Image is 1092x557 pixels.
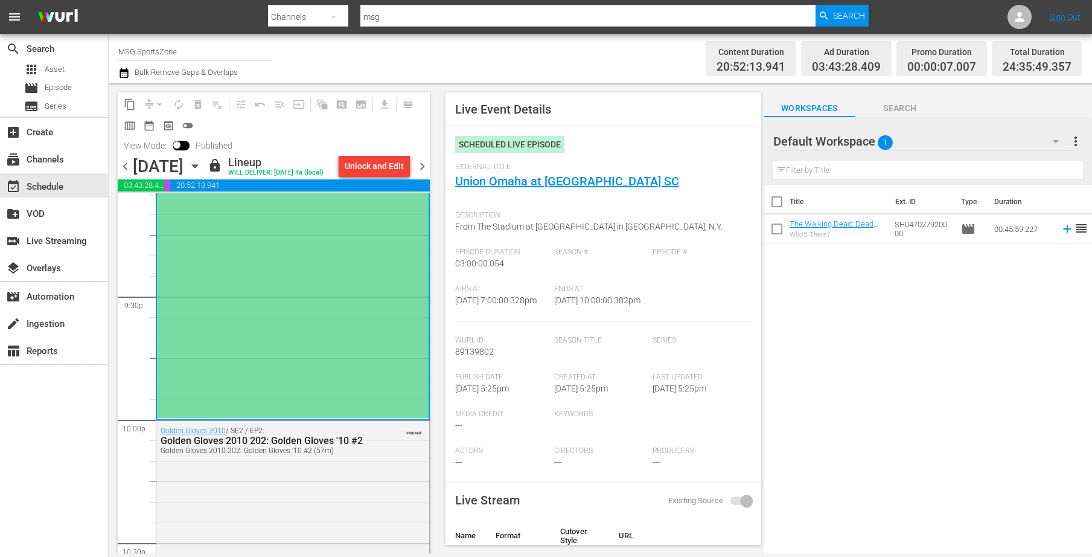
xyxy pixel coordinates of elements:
[161,427,366,455] div: / SE2 / EP2:
[24,62,39,77] span: Asset
[455,285,548,294] span: Airs At
[170,179,430,192] span: 20:52:13.941
[653,446,746,456] span: Producers
[1003,60,1071,74] span: 24:35:49.357
[888,185,954,219] th: Ext. ID
[455,493,520,507] span: Live Stream
[406,425,422,435] span: VARIANT
[653,457,660,467] span: ---
[455,248,548,257] span: Episode Duration
[6,261,21,275] span: Overlays
[790,185,888,219] th: Title
[1061,222,1074,236] svg: Add to Schedule
[717,60,785,74] span: 20:52:13.941
[24,99,39,114] span: Series
[554,336,647,346] span: Season Title
[45,82,72,94] span: Episode
[833,5,865,27] span: Search
[486,517,551,555] th: Format
[455,410,548,419] span: Media Credit
[182,120,194,132] span: toggle_off
[653,248,746,257] span: Episode #
[118,141,173,150] span: View Mode:
[554,285,647,294] span: Ends At
[455,347,494,356] span: 89139802
[29,3,87,31] img: ans4CAIJ8jUAAAAAAAAAAAAAAAAAAAAAAAAgQb4GAAAAAAAAAAAAAAAAAAAAAAAAJMjXAAAAAAAAAAAAAAAAAAAAAAAAgAT5G...
[554,446,647,456] span: Directors
[455,457,462,467] span: ---
[987,185,1059,219] th: Duration
[161,427,226,435] a: Golden Gloves 2010
[188,95,208,114] span: Select an event to delete
[455,163,746,172] span: External Title
[653,373,746,382] span: Last Updated
[907,60,976,74] span: 00:00:07.007
[455,295,537,305] span: [DATE] 7:00:00.328pm
[812,60,881,74] span: 03:43:28.409
[1068,127,1083,156] button: more_vert
[790,219,878,237] a: The Walking Dead: Dead City 102: Who's There?
[1049,12,1081,22] a: Sign Out
[554,384,608,393] span: [DATE] 5:25pm
[455,259,504,268] span: 03:00:00.054
[289,95,308,114] span: Update Metadata from Key Asset
[143,120,155,132] span: date_range_outlined
[169,95,188,114] span: Loop Content
[161,435,366,446] div: Golden Gloves 2010 202: Golden Gloves '10 #2
[45,63,65,76] span: Asset
[6,207,21,221] span: VOD
[455,420,462,430] span: ---
[24,81,39,95] span: Episode
[6,289,21,304] span: Automation
[120,116,139,135] span: Week Calendar View
[455,174,679,188] a: Union Omaha at [GEOGRAPHIC_DATA] SC
[554,248,647,257] span: Season #
[173,141,181,149] span: Toggle to switch from Published to Draft view.
[164,179,170,192] span: 00:00:07.007
[227,92,251,116] span: Customize Events
[351,95,371,114] span: Create Series Block
[124,120,136,132] span: calendar_view_week_outlined
[6,344,21,358] span: Reports
[455,222,723,231] span: From The Stadium at [GEOGRAPHIC_DATA] in [GEOGRAPHIC_DATA], N.Y.
[455,211,746,221] span: Description:
[668,495,723,507] span: Existing Source
[790,231,885,239] div: Who'S There?
[961,222,975,236] span: Episode
[118,159,133,174] span: chevron_left
[855,101,945,116] span: Search
[120,95,139,114] span: Copy Lineup
[455,136,564,153] div: Scheduled Live Episode
[133,156,184,176] div: [DATE]
[455,102,551,117] span: Live Event Details
[609,517,823,555] th: URL
[878,130,893,155] span: 1
[6,152,21,167] span: Channels
[6,234,21,248] span: Live Streaming
[139,95,169,114] span: Remove Gaps & Overlaps
[1074,221,1088,236] span: reorder
[445,517,486,555] th: Name
[455,336,548,346] span: Wurl Id
[270,95,289,114] span: Fill episodes with ad slates
[45,100,66,112] span: Series
[133,68,238,77] span: Bulk Remove Gaps & Overlaps
[554,373,647,382] span: Created At
[554,295,640,305] span: [DATE] 10:00:00.382pm
[6,125,21,140] span: Create
[890,214,956,243] td: SH047027920000
[6,179,21,194] span: Schedule
[653,336,746,346] span: Series
[717,43,785,60] div: Content Duration
[118,179,164,192] span: 03:43:28.409
[989,214,1056,243] td: 00:45:59.227
[773,124,1070,158] div: Default Workspace
[251,95,270,114] span: Revert to Primary Episode
[455,446,548,456] span: Actors
[415,159,430,174] span: chevron_right
[124,98,136,111] span: content_copy
[7,10,22,24] span: menu
[455,373,548,382] span: Publish Date
[816,5,869,27] button: Search
[308,92,332,116] span: Refresh All Search Blocks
